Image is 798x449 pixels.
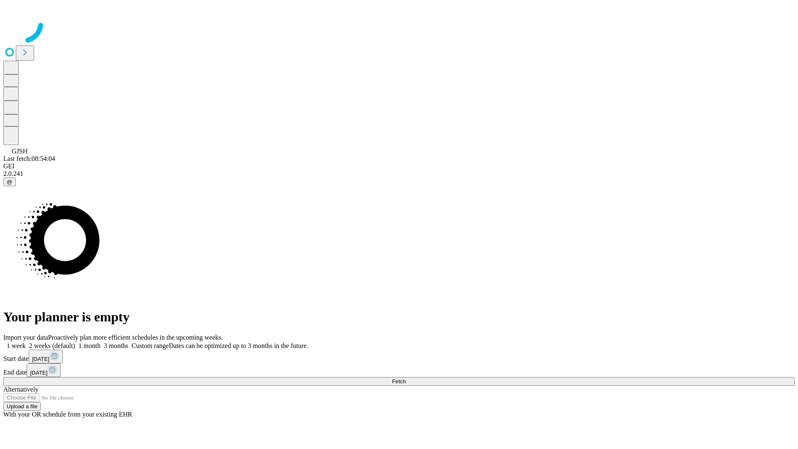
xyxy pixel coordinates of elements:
[7,179,12,185] span: @
[29,350,63,363] button: [DATE]
[104,342,128,349] span: 3 months
[12,148,27,155] span: GJSH
[132,342,169,349] span: Custom range
[3,377,795,386] button: Fetch
[79,342,101,349] span: 1 month
[7,342,26,349] span: 1 week
[48,334,223,341] span: Proactively plan more efficient schedules in the upcoming weeks.
[169,342,308,349] span: Dates can be optimized up to 3 months in the future.
[3,155,55,162] span: Last fetch: 08:54:04
[3,411,132,418] span: With your OR schedule from your existing EHR
[3,386,38,393] span: Alternatively
[3,363,795,377] div: End date
[32,356,49,362] span: [DATE]
[3,170,795,178] div: 2.0.241
[3,163,795,170] div: GEI
[3,309,795,325] h1: Your planner is empty
[3,334,48,341] span: Import your data
[3,402,41,411] button: Upload a file
[30,370,47,376] span: [DATE]
[392,378,406,385] span: Fetch
[29,342,75,349] span: 2 weeks (default)
[3,178,16,186] button: @
[27,363,61,377] button: [DATE]
[3,350,795,363] div: Start date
